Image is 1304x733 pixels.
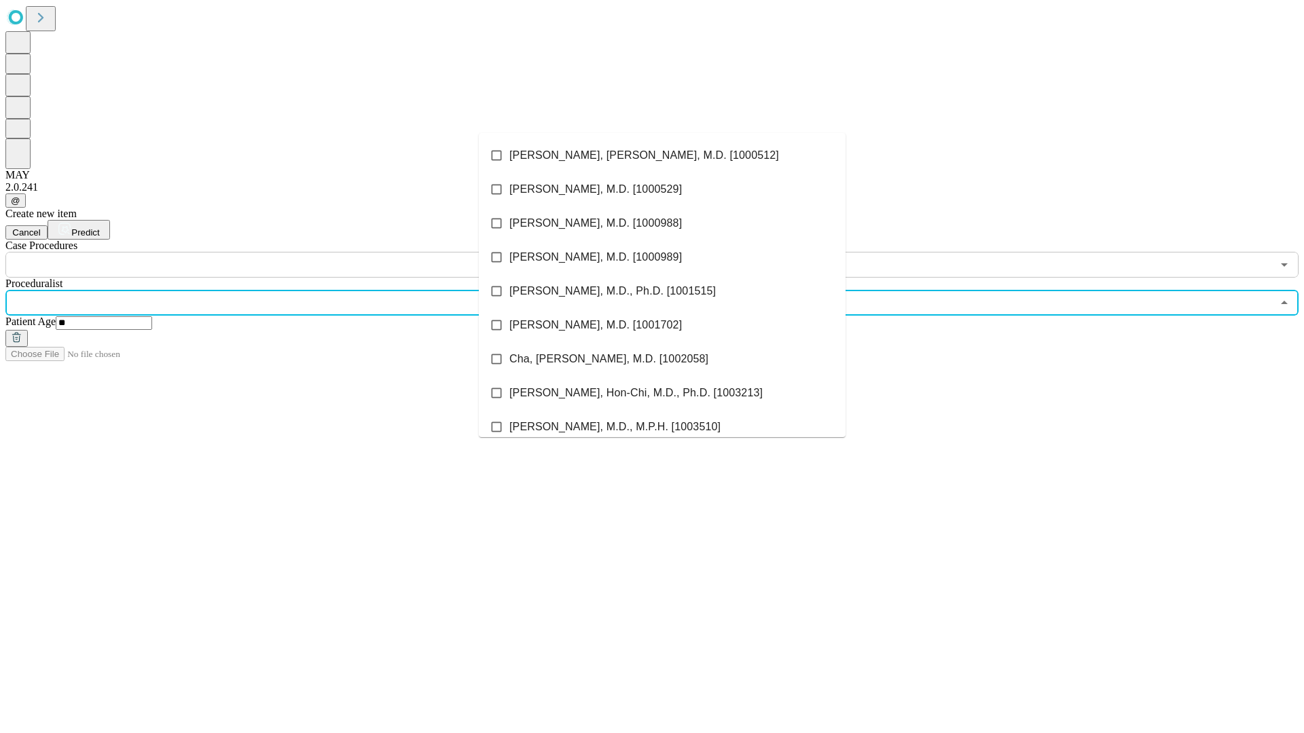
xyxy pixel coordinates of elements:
[509,147,779,164] span: [PERSON_NAME], [PERSON_NAME], M.D. [1000512]
[509,249,682,265] span: [PERSON_NAME], M.D. [1000989]
[48,220,110,240] button: Predict
[509,181,682,198] span: [PERSON_NAME], M.D. [1000529]
[509,419,721,435] span: [PERSON_NAME], M.D., M.P.H. [1003510]
[5,181,1299,193] div: 2.0.241
[5,316,56,327] span: Patient Age
[5,278,62,289] span: Proceduralist
[5,208,77,219] span: Create new item
[11,195,20,206] span: @
[12,227,41,238] span: Cancel
[5,240,77,251] span: Scheduled Procedure
[509,317,682,333] span: [PERSON_NAME], M.D. [1001702]
[509,385,763,401] span: [PERSON_NAME], Hon-Chi, M.D., Ph.D. [1003213]
[509,215,682,231] span: [PERSON_NAME], M.D. [1000988]
[1275,293,1294,312] button: Close
[5,193,26,208] button: @
[5,225,48,240] button: Cancel
[71,227,99,238] span: Predict
[509,351,708,367] span: Cha, [PERSON_NAME], M.D. [1002058]
[1275,255,1294,274] button: Open
[509,283,716,299] span: [PERSON_NAME], M.D., Ph.D. [1001515]
[5,169,1299,181] div: MAY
